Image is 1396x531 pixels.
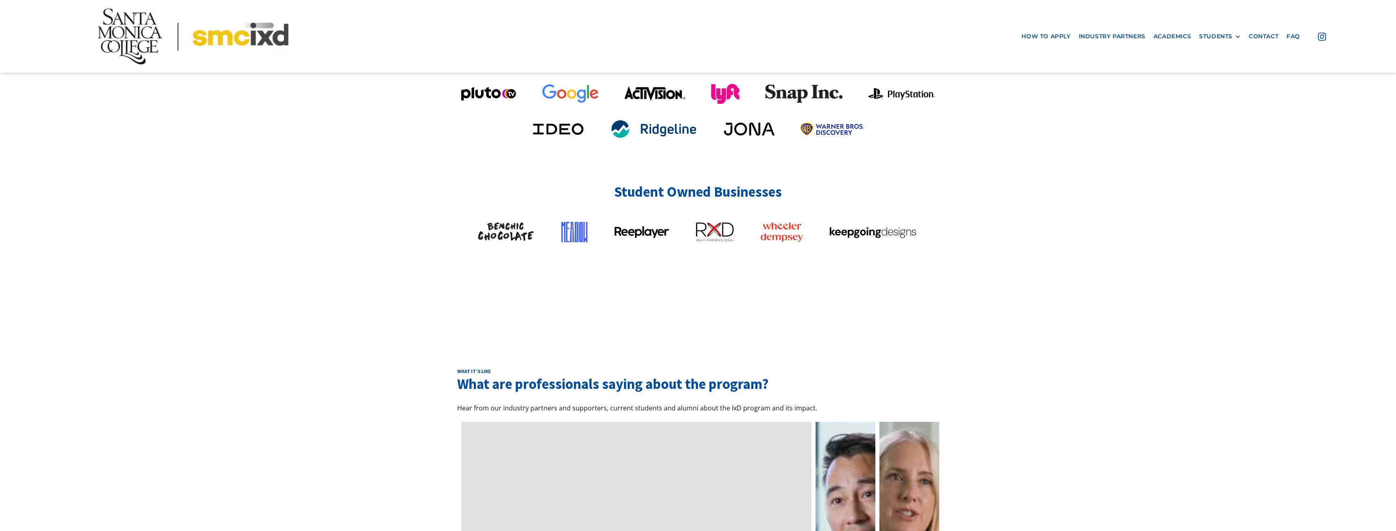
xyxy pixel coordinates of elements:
[1150,29,1195,44] a: Academics
[457,368,939,375] h2: What it’s like
[457,374,939,394] h3: What are professionals saying about the program?
[457,182,939,202] h3: Student Owned Businesses
[1199,33,1241,40] div: STUDENTS
[1017,29,1074,44] a: how to apply
[457,403,939,414] p: Hear from our industry partners and supporters, current students and alumni about the IxD program...
[98,9,288,64] img: Santa Monica College - SMC IxD logo
[1318,33,1326,41] img: icon - instagram
[1283,29,1304,44] a: faq
[1075,29,1150,44] a: industry partners
[1245,29,1283,44] a: contact
[1199,33,1232,40] div: STUDENTS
